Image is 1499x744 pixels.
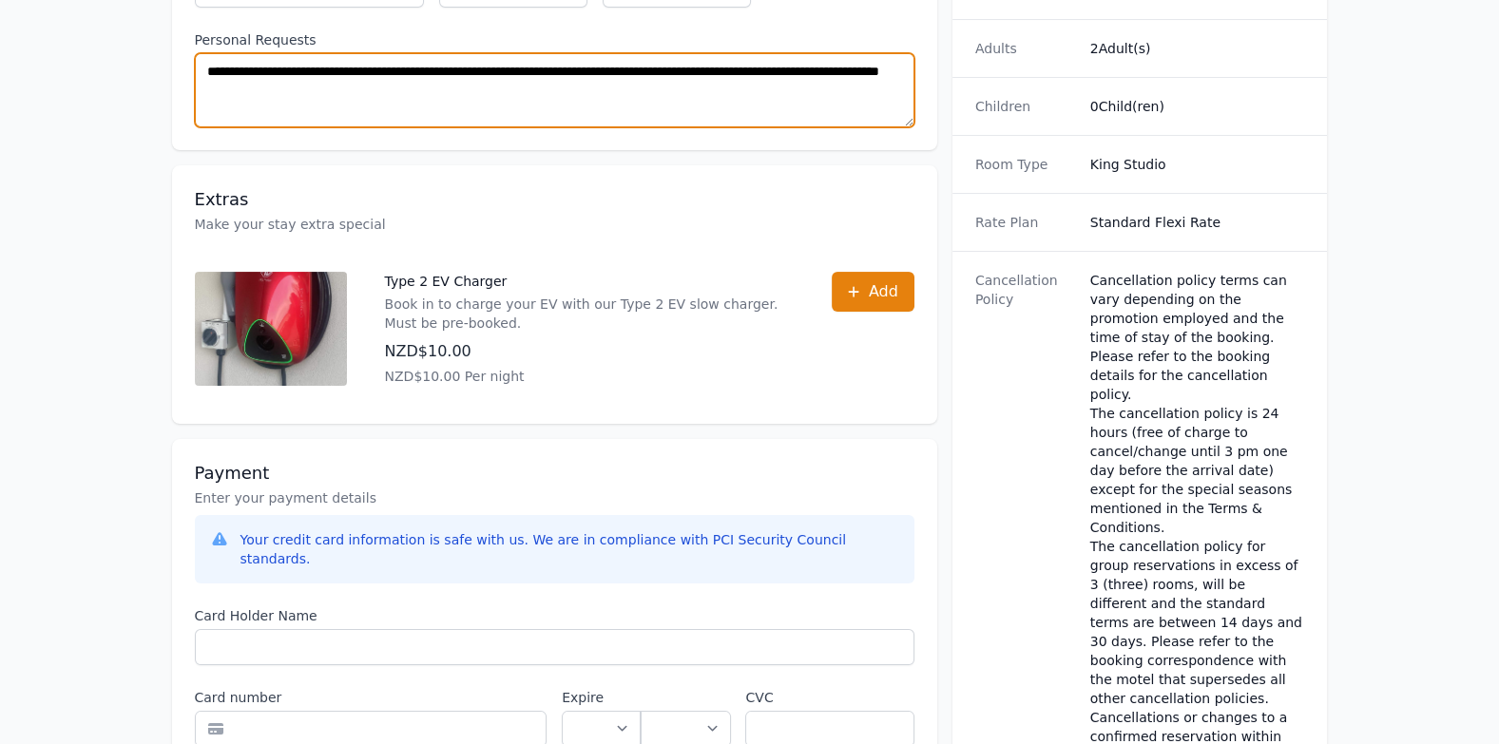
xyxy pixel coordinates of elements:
p: Enter your payment details [195,488,914,507]
span: Add [869,280,898,303]
dd: Standard Flexi Rate [1090,213,1305,232]
img: Type 2 EV Charger [195,272,347,386]
p: NZD$10.00 Per night [385,367,794,386]
dt: Room Type [975,155,1075,174]
p: Type 2 EV Charger [385,272,794,291]
dt: Rate Plan [975,213,1075,232]
dd: 2 Adult(s) [1090,39,1305,58]
label: . [641,688,730,707]
label: Card Holder Name [195,606,914,625]
label: Expire [562,688,641,707]
dd: King Studio [1090,155,1305,174]
button: Add [832,272,914,312]
label: CVC [745,688,913,707]
p: NZD$10.00 [385,340,794,363]
p: Make your stay extra special [195,215,914,234]
dd: 0 Child(ren) [1090,97,1305,116]
dt: Adults [975,39,1075,58]
label: Card number [195,688,548,707]
dt: Children [975,97,1075,116]
h3: Extras [195,188,914,211]
div: Your credit card information is safe with us. We are in compliance with PCI Security Council stan... [240,530,899,568]
label: Personal Requests [195,30,914,49]
h3: Payment [195,462,914,485]
p: Book in to charge your EV with our Type 2 EV slow charger. Must be pre-booked. [385,295,794,333]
